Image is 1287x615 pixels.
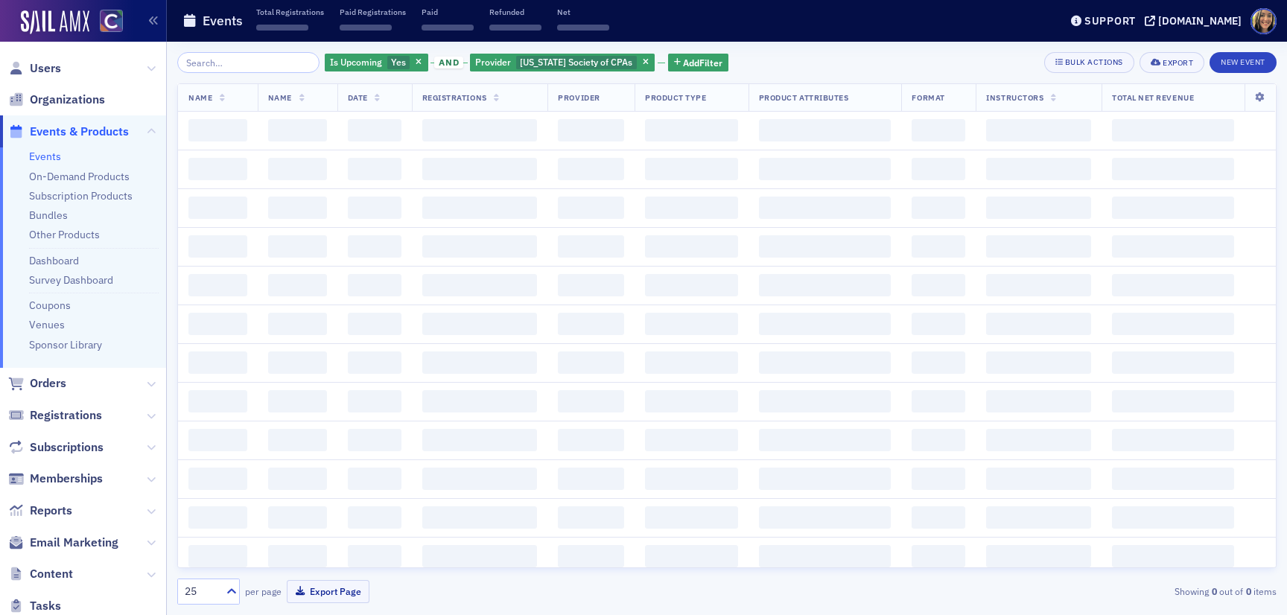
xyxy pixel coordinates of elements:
[986,92,1043,103] span: Instructors
[1158,14,1242,28] div: [DOMAIN_NAME]
[29,299,71,312] a: Coupons
[759,92,848,103] span: Product Attributes
[8,598,61,614] a: Tasks
[912,119,965,141] span: ‌
[268,313,327,335] span: ‌
[912,313,965,335] span: ‌
[430,57,468,68] button: and
[348,351,401,374] span: ‌
[645,468,738,490] span: ‌
[340,7,406,17] p: Paid Registrations
[558,274,624,296] span: ‌
[986,545,1091,567] span: ‌
[30,124,129,140] span: Events & Products
[8,60,61,77] a: Users
[391,56,406,68] span: Yes
[422,274,538,296] span: ‌
[1112,545,1234,567] span: ‌
[29,338,102,351] a: Sponsor Library
[422,390,538,412] span: ‌
[1163,59,1193,67] div: Export
[8,375,66,392] a: Orders
[645,235,738,258] span: ‌
[188,119,247,141] span: ‌
[986,429,1091,451] span: ‌
[8,407,102,424] a: Registrations
[912,545,965,567] span: ‌
[986,197,1091,219] span: ‌
[348,313,401,335] span: ‌
[422,235,538,258] span: ‌
[759,429,892,451] span: ‌
[30,471,103,487] span: Memberships
[188,468,247,490] span: ‌
[1243,584,1253,598] strong: 0
[912,158,965,180] span: ‌
[268,506,327,529] span: ‌
[489,25,541,31] span: ‌
[89,10,123,35] a: View Homepage
[986,313,1091,335] span: ‌
[759,506,892,529] span: ‌
[645,351,738,374] span: ‌
[422,197,538,219] span: ‌
[558,158,624,180] span: ‌
[268,468,327,490] span: ‌
[268,235,327,258] span: ‌
[29,318,65,331] a: Venues
[986,235,1091,258] span: ‌
[1209,584,1219,598] strong: 0
[1065,58,1123,66] div: Bulk Actions
[912,468,965,490] span: ‌
[1044,52,1134,73] button: Bulk Actions
[645,506,738,529] span: ‌
[188,429,247,451] span: ‌
[348,468,401,490] span: ‌
[912,429,965,451] span: ‌
[8,439,104,456] a: Subscriptions
[29,273,113,287] a: Survey Dashboard
[188,313,247,335] span: ‌
[100,10,123,33] img: SailAMX
[325,54,428,72] div: Yes
[558,197,624,219] span: ‌
[340,25,392,31] span: ‌
[422,158,538,180] span: ‌
[422,506,538,529] span: ‌
[912,197,965,219] span: ‌
[1112,274,1234,296] span: ‌
[759,274,892,296] span: ‌
[422,92,487,103] span: Registrations
[1145,16,1247,26] button: [DOMAIN_NAME]
[268,119,327,141] span: ‌
[422,119,538,141] span: ‌
[557,7,609,17] p: Net
[558,468,624,490] span: ‌
[645,197,738,219] span: ‌
[1112,468,1234,490] span: ‌
[268,274,327,296] span: ‌
[348,158,401,180] span: ‌
[986,119,1091,141] span: ‌
[759,468,892,490] span: ‌
[1112,313,1234,335] span: ‌
[558,506,624,529] span: ‌
[256,7,324,17] p: Total Registrations
[177,52,320,73] input: Search…
[245,584,282,598] label: per page
[912,235,965,258] span: ‌
[188,506,247,529] span: ‌
[422,545,538,567] span: ‌
[30,375,66,392] span: Orders
[668,54,729,72] button: AddFilter
[645,158,738,180] span: ‌
[759,351,892,374] span: ‌
[188,158,247,180] span: ‌
[986,468,1091,490] span: ‌
[29,189,133,203] a: Subscription Products
[1112,92,1194,103] span: Total Net Revenue
[348,274,401,296] span: ‌
[645,313,738,335] span: ‌
[268,545,327,567] span: ‌
[986,158,1091,180] span: ‌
